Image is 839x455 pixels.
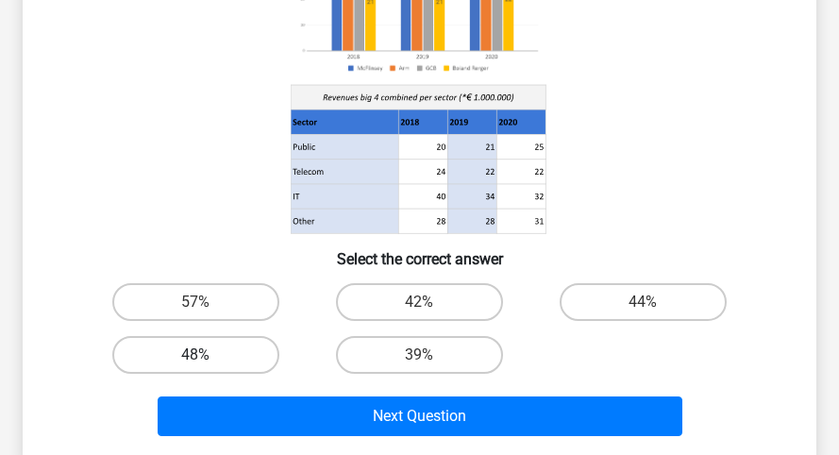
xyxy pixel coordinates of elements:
[53,235,786,268] h6: Select the correct answer
[336,283,503,321] label: 42%
[112,336,279,374] label: 48%
[560,283,727,321] label: 44%
[112,283,279,321] label: 57%
[158,396,682,436] button: Next Question
[336,336,503,374] label: 39%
